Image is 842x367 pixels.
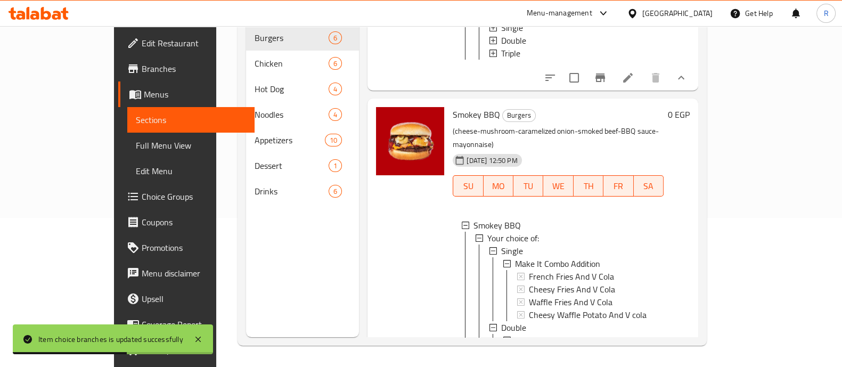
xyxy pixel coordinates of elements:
[246,102,359,127] div: Noodles4
[453,107,500,123] span: Smokey BBQ
[502,109,536,122] div: Burgers
[643,65,668,91] button: delete
[462,156,521,166] span: [DATE] 12:50 PM
[142,267,246,280] span: Menu disclaimer
[325,135,341,145] span: 10
[488,178,509,194] span: MO
[484,175,513,197] button: MO
[634,175,664,197] button: SA
[118,30,255,56] a: Edit Restaurant
[501,321,526,334] span: Double
[136,139,246,152] span: Full Menu View
[255,134,325,146] span: Appetizers
[642,7,713,19] div: [GEOGRAPHIC_DATA]
[118,286,255,312] a: Upsell
[487,232,539,244] span: Your choice of:
[325,134,342,146] div: items
[608,178,629,194] span: FR
[246,127,359,153] div: Appetizers10
[329,84,341,94] span: 4
[529,283,615,296] span: Cheesy Fries And V Cola
[501,21,523,34] span: Single
[329,186,341,197] span: 6
[638,178,659,194] span: SA
[246,25,359,51] div: Burgers6
[118,312,255,337] a: Coverage Report
[501,34,526,47] span: Double
[329,57,342,70] div: items
[329,185,342,198] div: items
[823,7,828,19] span: R
[255,159,329,172] span: Dessert
[503,109,535,121] span: Burgers
[587,65,613,91] button: Branch-specific-item
[529,296,612,308] span: Waffle Fries And V Cola
[142,190,246,203] span: Choice Groups
[142,62,246,75] span: Branches
[142,318,246,331] span: Coverage Report
[543,175,573,197] button: WE
[563,67,585,89] span: Select to update
[603,175,633,197] button: FR
[118,56,255,81] a: Branches
[118,184,255,209] a: Choice Groups
[136,113,246,126] span: Sections
[127,158,255,184] a: Edit Menu
[142,216,246,229] span: Coupons
[118,260,255,286] a: Menu disclaimer
[255,57,329,70] span: Chicken
[329,31,342,44] div: items
[527,7,592,20] div: Menu-management
[515,334,600,347] span: Make It Combo Addition
[329,161,341,171] span: 1
[142,292,246,305] span: Upsell
[529,308,647,321] span: Cheesy Waffle Potato And V cola
[453,125,664,151] p: (cheese-mushroom-caramelized onion-smoked beef-BBQ sauce-mayonnaise)
[329,33,341,43] span: 6
[246,21,359,208] nav: Menu sections
[255,185,329,198] span: Drinks
[547,178,569,194] span: WE
[376,107,444,175] img: Smokey BBQ
[329,110,341,120] span: 4
[578,178,599,194] span: TH
[668,65,694,91] button: show more
[142,344,246,356] span: Grocery Checklist
[473,219,521,232] span: Smokey BBQ
[127,107,255,133] a: Sections
[329,59,341,69] span: 6
[38,333,183,345] div: Item choice branches is updated successfully
[144,88,246,101] span: Menus
[246,76,359,102] div: Hot Dog4
[537,65,563,91] button: sort-choices
[668,107,690,122] h6: 0 EGP
[255,108,329,121] span: Noodles
[513,175,543,197] button: TU
[118,235,255,260] a: Promotions
[457,178,479,194] span: SU
[246,51,359,76] div: Chicken6
[329,83,342,95] div: items
[515,257,600,270] span: Make It Combo Addition
[127,133,255,158] a: Full Menu View
[501,47,520,60] span: Triple
[329,159,342,172] div: items
[118,209,255,235] a: Coupons
[246,153,359,178] div: Dessert1
[255,31,329,44] span: Burgers
[529,270,614,283] span: French Fries And V Cola
[142,37,246,50] span: Edit Restaurant
[329,108,342,121] div: items
[675,71,688,84] svg: Show Choices
[118,81,255,107] a: Menus
[574,175,603,197] button: TH
[453,175,483,197] button: SU
[136,165,246,177] span: Edit Menu
[255,83,329,95] span: Hot Dog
